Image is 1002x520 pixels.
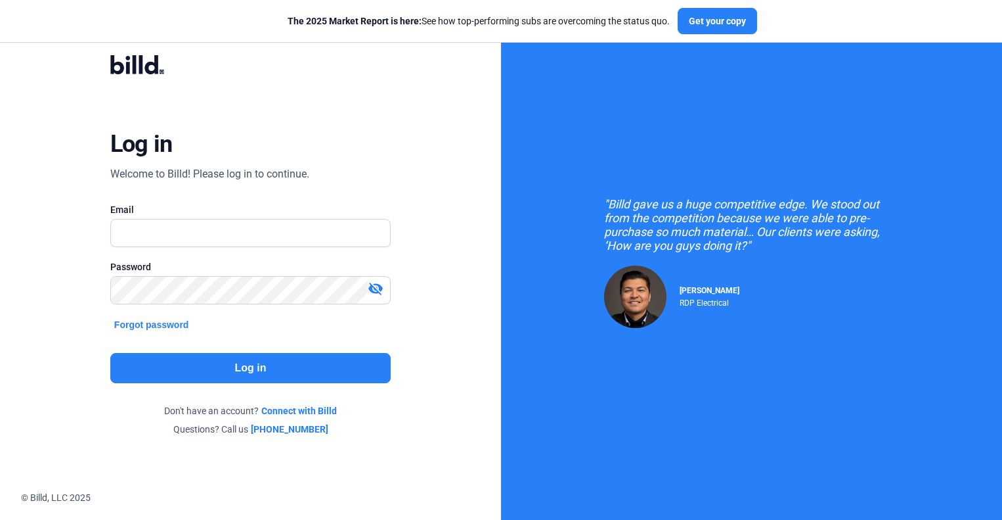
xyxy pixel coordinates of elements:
[110,318,193,332] button: Forgot password
[110,166,309,182] div: Welcome to Billd! Please log in to continue.
[110,353,391,383] button: Log in
[680,286,739,295] span: [PERSON_NAME]
[110,423,391,436] div: Questions? Call us
[604,266,666,328] img: Raul Pacheco
[110,203,391,216] div: Email
[604,197,900,252] div: "Billd gave us a huge competitive edge. We stood out from the competition because we were able to...
[110,404,391,417] div: Don't have an account?
[110,260,391,273] div: Password
[251,423,328,436] a: [PHONE_NUMBER]
[110,130,173,158] div: Log in
[368,281,383,296] mat-icon: visibility_off
[678,8,757,34] button: Get your copy
[288,16,422,26] span: The 2025 Market Report is here:
[680,295,739,308] div: RDP Electrical
[288,14,670,28] div: See how top-performing subs are overcoming the status quo.
[261,404,337,417] a: Connect with Billd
